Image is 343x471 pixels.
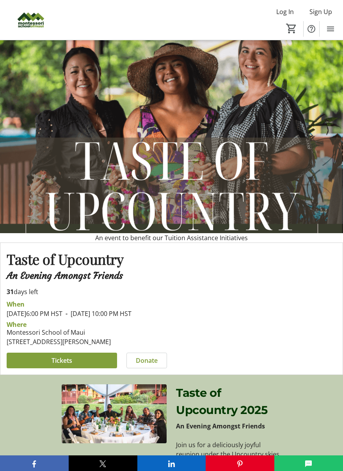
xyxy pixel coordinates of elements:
div: Montessori School of Maui [7,328,111,337]
span: Taste of Upcountry 2025 [176,386,267,417]
span: - [62,309,71,318]
img: undefined [62,384,167,443]
span: 31 [7,287,14,296]
div: Where [7,321,27,328]
span: Taste of Upcountry [7,250,123,268]
span: Tickets [52,356,72,365]
button: LinkedIn [137,455,206,471]
span: [DATE] 6:00 PM HST [7,309,62,318]
img: Montessori of Maui Inc.'s Logo [5,5,57,35]
p: days left [7,287,167,296]
span: Log In [276,7,294,16]
span: [DATE] 10:00 PM HST [62,309,132,318]
div: When [7,300,25,309]
button: Help [304,21,319,37]
button: Tickets [7,353,117,368]
div: [STREET_ADDRESS][PERSON_NAME] [7,337,111,346]
span: Sign Up [309,7,332,16]
button: Sign Up [303,5,338,18]
button: SMS [274,455,343,471]
span: Donate [136,356,158,365]
button: Menu [323,21,338,37]
button: Pinterest [206,455,274,471]
button: Cart [284,21,299,36]
strong: An Evening Amongst Friends [176,422,265,430]
button: Log In [270,5,300,18]
button: Donate [126,353,167,368]
button: X [69,455,137,471]
span: An Evening Amongst Friends [7,270,123,282]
